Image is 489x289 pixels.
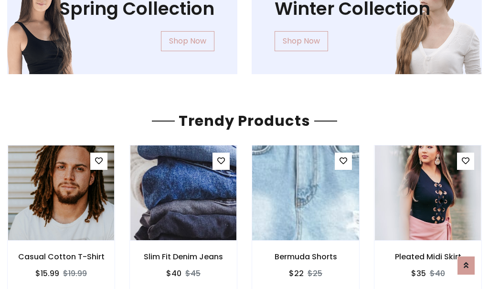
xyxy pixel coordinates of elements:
[252,252,359,261] h6: Bermuda Shorts
[308,268,322,279] del: $25
[166,269,181,278] h6: $40
[161,31,214,51] a: Shop Now
[130,252,237,261] h6: Slim Fit Denim Jeans
[8,252,115,261] h6: Casual Cotton T-Shirt
[430,268,445,279] del: $40
[374,252,481,261] h6: Pleated Midi Skirt
[35,269,59,278] h6: $15.99
[63,268,87,279] del: $19.99
[289,269,304,278] h6: $22
[175,111,314,131] span: Trendy Products
[185,268,201,279] del: $45
[411,269,426,278] h6: $35
[275,31,328,51] a: Shop Now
